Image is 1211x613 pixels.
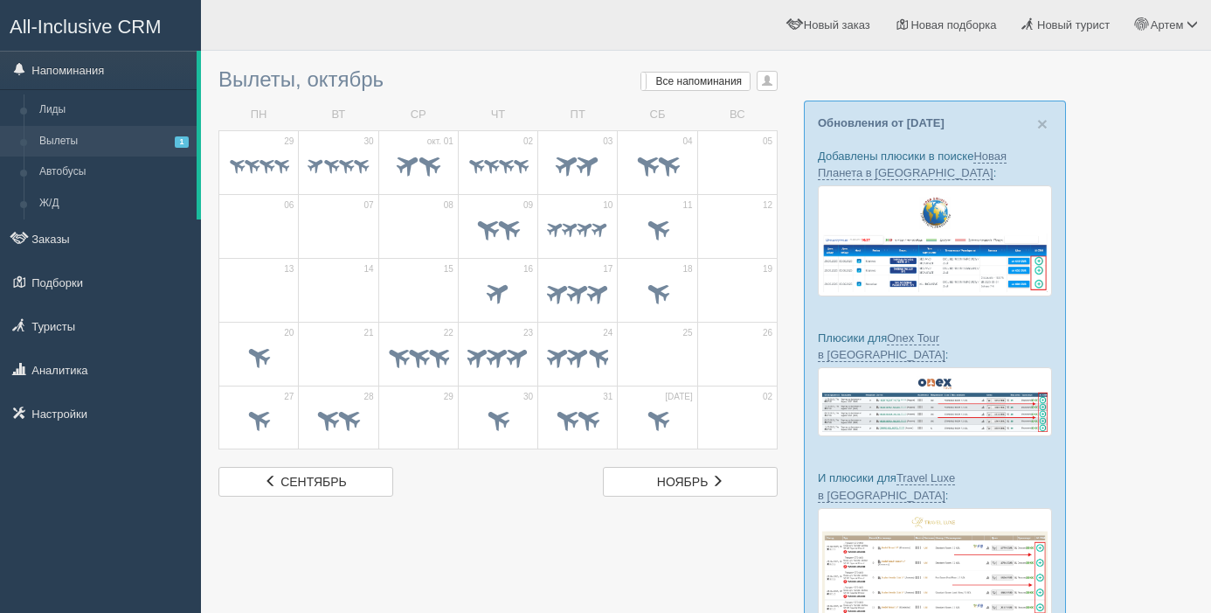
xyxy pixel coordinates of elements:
span: 18 [683,263,693,275]
a: ноябрь [603,467,778,497]
img: new-planet-%D0%BF%D1%96%D0%B4%D0%B1%D1%96%D1%80%D0%BA%D0%B0-%D1%81%D1%80%D0%BC-%D0%B4%D0%BB%D1%8F... [818,185,1052,296]
span: 29 [284,136,294,148]
span: 26 [763,327,772,339]
span: 02 [523,136,533,148]
span: 24 [603,327,612,339]
span: 30 [363,136,373,148]
span: 12 [763,199,772,212]
span: [DATE] [665,391,692,403]
span: 23 [523,327,533,339]
a: Вылеты1 [31,126,197,157]
td: ПН [219,100,299,130]
td: ПТ [538,100,618,130]
span: Артем [1151,18,1184,31]
span: All-Inclusive CRM [10,16,162,38]
span: 11 [683,199,693,212]
span: Новый заказ [804,18,870,31]
span: сентябрь [280,475,347,489]
span: 30 [523,391,533,403]
span: 25 [683,327,693,339]
h3: Вылеты, октябрь [218,68,778,91]
span: 07 [363,199,373,212]
span: окт. 01 [427,136,453,148]
span: 06 [284,199,294,212]
span: ноябрь [657,475,709,489]
span: Новый турист [1037,18,1110,31]
a: Обновления от [DATE] [818,116,945,129]
span: Все напоминания [656,75,743,87]
span: 20 [284,327,294,339]
span: 19 [763,263,772,275]
a: Travel Luxe в [GEOGRAPHIC_DATA] [818,471,955,502]
span: 31 [603,391,612,403]
td: СБ [618,100,697,130]
span: × [1037,114,1048,134]
td: ЧТ [458,100,537,130]
span: 1 [175,136,189,148]
a: Лиды [31,94,197,126]
span: 09 [523,199,533,212]
span: 14 [363,263,373,275]
td: ВТ [299,100,378,130]
span: 05 [763,136,772,148]
p: Добавлены плюсики в поиске : [818,148,1052,181]
span: 16 [523,263,533,275]
span: 13 [284,263,294,275]
span: 22 [444,327,453,339]
span: 04 [683,136,693,148]
a: All-Inclusive CRM [1,1,200,49]
span: Новая подборка [910,18,996,31]
span: 29 [444,391,453,403]
span: 08 [444,199,453,212]
p: И плюсики для : [818,470,1052,503]
span: 02 [763,391,772,403]
span: 21 [363,327,373,339]
a: Ж/Д [31,188,197,219]
span: 27 [284,391,294,403]
button: Close [1037,115,1048,133]
td: СР [378,100,458,130]
span: 28 [363,391,373,403]
span: 03 [603,136,612,148]
span: 17 [603,263,612,275]
img: onex-tour-proposal-crm-for-travel-agency.png [818,367,1052,436]
span: 15 [444,263,453,275]
span: 10 [603,199,612,212]
a: сентябрь [218,467,393,497]
p: Плюсики для : [818,330,1052,363]
a: Автобусы [31,157,197,188]
td: ВС [697,100,777,130]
